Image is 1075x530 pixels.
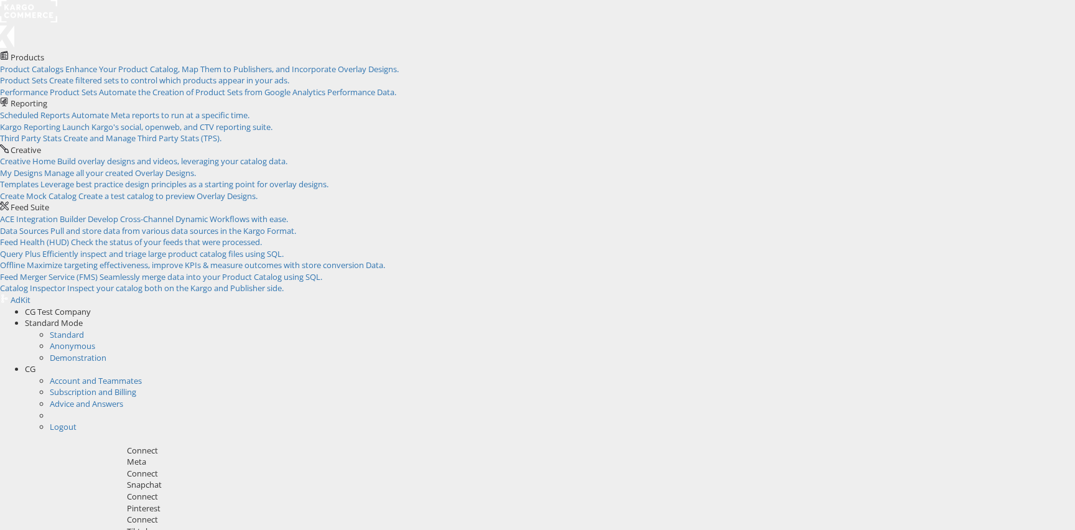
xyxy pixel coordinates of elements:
a: Demonstration [50,352,106,363]
div: Pinterest [127,503,1066,514]
a: Account and Teammates [50,375,142,386]
span: CG Test Company [25,306,91,317]
div: Connect [127,445,1066,457]
div: Meta [127,456,1066,468]
span: Products [11,52,44,63]
span: AdKit [11,294,30,305]
div: Connect [127,491,1066,503]
span: Efficiently inspect and triage large product catalog files using SQL. [42,248,284,259]
a: Standard [50,329,84,340]
span: Inspect your catalog both on the Kargo and Publisher side. [67,282,284,294]
span: Pull and store data from various data sources in the Kargo Format. [50,225,296,236]
div: Snapchat [127,479,1066,491]
span: Create filtered sets to control which products appear in your ads. [49,75,289,86]
span: Automate the Creation of Product Sets from Google Analytics Performance Data. [99,86,396,98]
span: Create and Manage Third Party Stats (TPS). [63,132,221,144]
div: Connect [127,468,1066,480]
a: Subscription and Billing [50,386,136,397]
a: Logout [50,421,77,432]
span: CG [25,363,35,374]
span: Develop Cross-Channel Dynamic Workflows with ease. [88,213,288,225]
span: Seamlessly merge data into your Product Catalog using SQL. [100,271,322,282]
span: Creative [11,144,41,156]
span: Create a test catalog to preview Overlay Designs. [78,190,258,202]
span: Standard Mode [25,317,83,328]
span: Feed Suite [11,202,49,213]
span: Enhance Your Product Catalog, Map Them to Publishers, and Incorporate Overlay Designs. [65,63,399,75]
span: Launch Kargo's social, openweb, and CTV reporting suite. [62,121,272,132]
span: Maximize targeting effectiveness, improve KPIs & measure outcomes with store conversion Data. [27,259,385,271]
span: Automate Meta reports to run at a specific time. [72,109,249,121]
span: Reporting [11,98,47,109]
span: Build overlay designs and videos, leveraging your catalog data. [57,156,287,167]
div: Connect [127,514,1066,526]
a: Advice and Answers [50,398,123,409]
span: Manage all your created Overlay Designs. [44,167,196,179]
a: Anonymous [50,340,95,351]
span: Check the status of your feeds that were processed. [71,236,262,248]
span: Leverage best practice design principles as a starting point for overlay designs. [40,179,328,190]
